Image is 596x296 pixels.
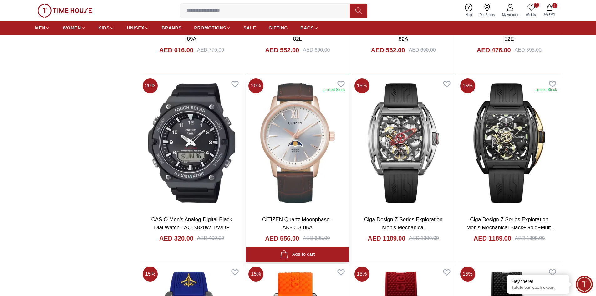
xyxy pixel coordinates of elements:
span: 1 [552,3,557,8]
div: AED 1399.00 [409,235,439,242]
a: KIDS [98,22,114,34]
a: CITIZEN Quartz Moonphase - AK5003-05A [262,216,333,231]
span: GIFTING [268,25,288,31]
h4: AED 552.00 [371,46,405,55]
a: GIFTING [268,22,288,34]
div: Limited Stock [534,87,557,92]
div: AED 595.00 [515,46,542,54]
span: Wishlist [523,13,539,17]
div: Limited Stock [323,87,345,92]
span: 15 % [460,267,475,282]
img: CASIO Men's Analog-Digital Black Dial Watch - AQ-S820W-1AVDF [140,76,243,210]
img: ... [38,4,92,18]
span: 0 [534,3,539,8]
span: 15 % [354,267,369,282]
div: AED 690.00 [303,46,330,54]
div: Hey there! [512,278,565,284]
a: BRANDS [162,22,182,34]
span: BRANDS [162,25,182,31]
div: AED 1399.00 [515,235,545,242]
div: Add to cart [280,250,315,259]
span: PROMOTIONS [194,25,227,31]
span: My Bag [542,12,557,17]
a: UNISEX [127,22,149,34]
img: Ciga Design Z Series Exploration Men's Mechanical Grey+Red+Gold+Multi Color Dial Watch - Z062-SIS... [352,76,455,210]
span: 15 % [143,267,158,282]
a: Ciga Design Z Series Exploration Men's Mechanical Black+Gold+Multi Color Dial Watch - Z062-BLGO-W5BK [464,216,556,238]
h4: AED 320.00 [159,234,193,243]
h4: AED 552.00 [265,46,299,55]
div: AED 400.00 [197,235,224,242]
a: BAGS [300,22,318,34]
span: UNISEX [127,25,144,31]
div: AED 770.00 [197,46,224,54]
span: 20 % [143,78,158,93]
span: 15 % [460,78,475,93]
a: Ciga Design Z Series Exploration Men's Mechanical Grey+Red+Gold+Multi Color Dial Watch - Z062-SIS... [364,216,442,247]
a: PROMOTIONS [194,22,231,34]
span: KIDS [98,25,110,31]
h4: AED 1189.00 [368,234,405,243]
a: WOMEN [63,22,86,34]
span: 15 % [354,78,369,93]
span: WOMEN [63,25,81,31]
span: Our Stores [477,13,497,17]
span: 20 % [248,78,263,93]
span: SALE [243,25,256,31]
a: Help [462,3,476,18]
span: 15 % [248,267,263,282]
span: BAGS [300,25,314,31]
a: 0Wishlist [522,3,540,18]
img: CITIZEN Quartz Moonphase - AK5003-05A [246,76,349,210]
button: 1My Bag [540,3,558,18]
span: Help [463,13,475,17]
div: AED 690.00 [409,46,436,54]
h4: AED 556.00 [265,234,299,243]
a: MEN [35,22,50,34]
span: MEN [35,25,45,31]
span: My Account [500,13,521,17]
div: AED 695.00 [303,235,330,242]
h4: AED 476.00 [477,46,511,55]
button: Add to cart [246,247,349,262]
a: Our Stores [476,3,498,18]
h4: AED 1189.00 [474,234,511,243]
h4: AED 616.00 [159,46,193,55]
img: Ciga Design Z Series Exploration Men's Mechanical Black+Gold+Multi Color Dial Watch - Z062-BLGO-W5BK [458,76,561,210]
div: Chat Widget [576,276,593,293]
p: Talk to our watch expert! [512,285,565,290]
a: SALE [243,22,256,34]
a: CASIO Men's Analog-Digital Black Dial Watch - AQ-S820W-1AVDF [151,216,232,231]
